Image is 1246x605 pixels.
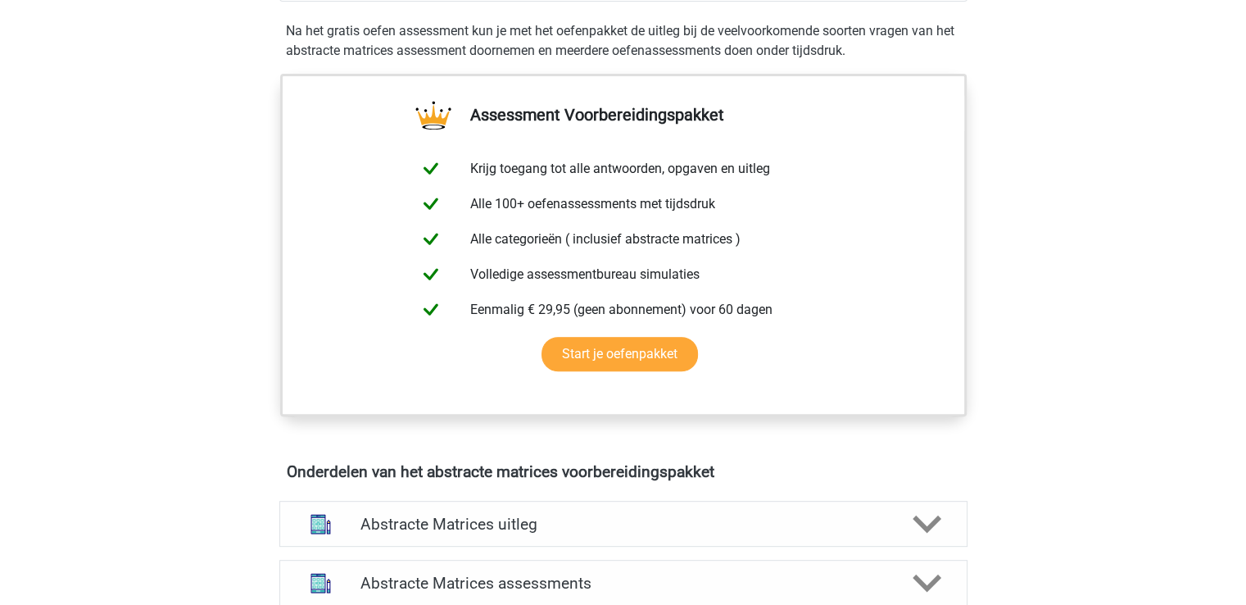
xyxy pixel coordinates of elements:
[287,462,960,481] h4: Onderdelen van het abstracte matrices voorbereidingspakket
[300,562,342,604] img: abstracte matrices assessments
[541,337,698,371] a: Start je oefenpakket
[279,21,967,61] div: Na het gratis oefen assessment kun je met het oefenpakket de uitleg bij de veelvoorkomende soorte...
[360,515,886,534] h4: Abstracte Matrices uitleg
[360,574,886,593] h4: Abstracte Matrices assessments
[273,501,974,547] a: uitleg Abstracte Matrices uitleg
[300,503,342,545] img: abstracte matrices uitleg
